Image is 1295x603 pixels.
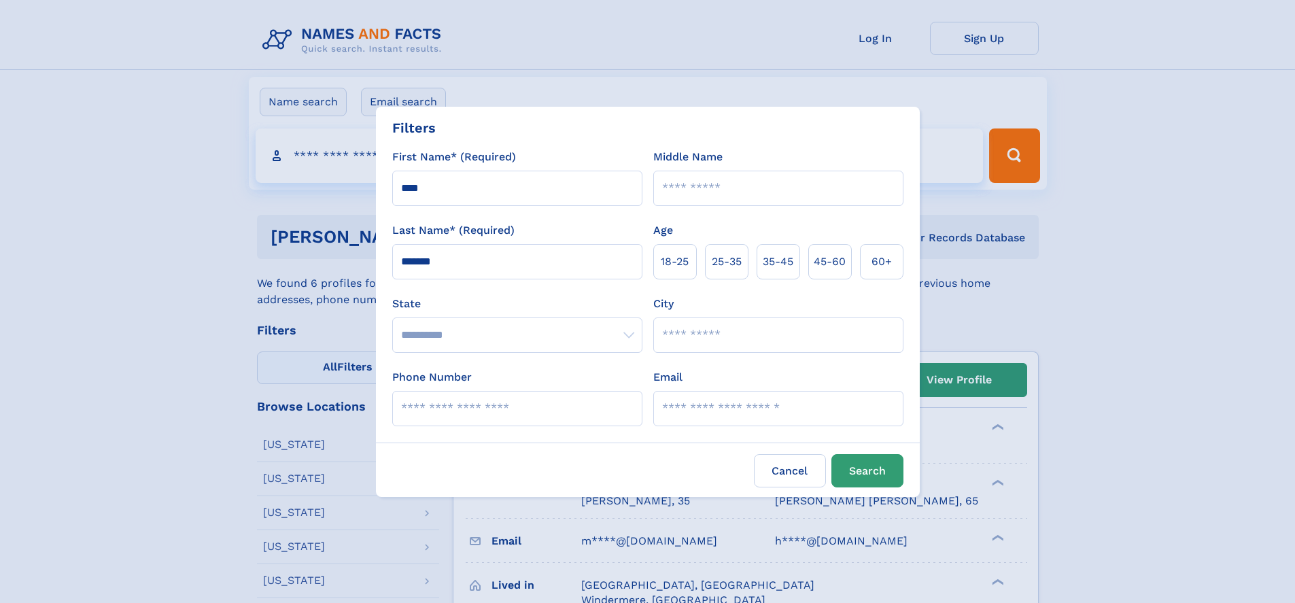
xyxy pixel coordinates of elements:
span: 25‑35 [712,254,742,270]
label: Phone Number [392,369,472,385]
label: Age [653,222,673,239]
button: Search [831,454,903,487]
label: Middle Name [653,149,723,165]
div: Filters [392,118,436,138]
span: 18‑25 [661,254,689,270]
label: Cancel [754,454,826,487]
span: 60+ [871,254,892,270]
span: 35‑45 [763,254,793,270]
label: First Name* (Required) [392,149,516,165]
label: Email [653,369,683,385]
label: State [392,296,642,312]
label: Last Name* (Required) [392,222,515,239]
label: City [653,296,674,312]
span: 45‑60 [814,254,846,270]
